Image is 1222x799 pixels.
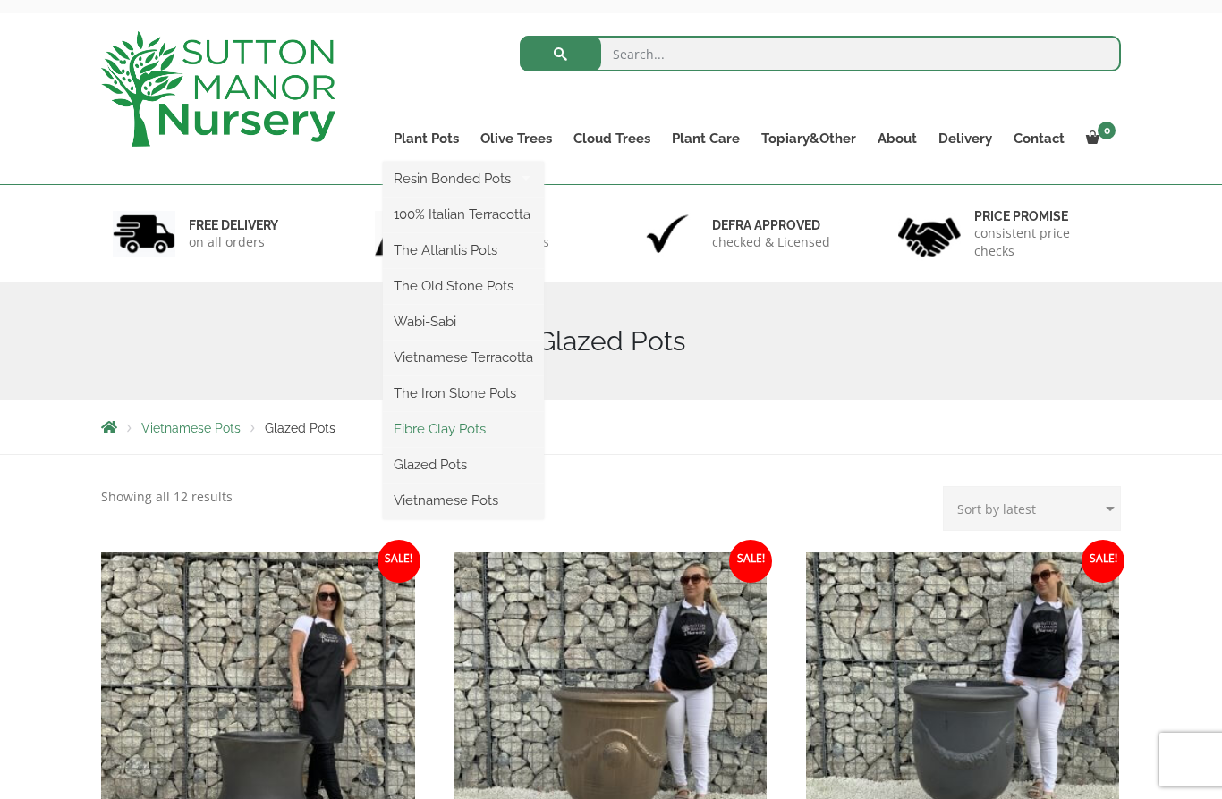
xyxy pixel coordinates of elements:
span: Sale! [729,540,772,583]
span: Sale! [378,540,420,583]
a: Delivery [928,126,1003,151]
img: 3.jpg [636,211,699,257]
input: Search... [520,36,1122,71]
p: checked & Licensed [712,233,830,251]
a: Vietnamese Pots [383,487,544,514]
a: Resin Bonded Pots [383,165,544,192]
h6: Price promise [974,208,1110,224]
a: Cloud Trees [563,126,661,151]
img: 2.jpg [375,211,437,257]
nav: Breadcrumbs [101,420,1121,434]
p: on all orders [189,233,278,251]
a: The Old Stone Pots [383,273,544,299]
p: consistent price checks [974,224,1110,260]
a: Contact [1003,126,1075,151]
h6: FREE DELIVERY [189,217,278,233]
a: Wabi-Sabi [383,308,544,335]
a: Olive Trees [470,126,563,151]
span: 0 [1098,122,1116,139]
a: The Iron Stone Pots [383,380,544,407]
a: Fibre Clay Pots [383,416,544,442]
a: Plant Care [661,126,751,151]
a: The Atlantis Pots [383,237,544,264]
a: Glazed Pots [383,451,544,478]
a: 0 [1075,126,1121,151]
p: Showing all 12 results [101,486,233,508]
a: About [867,126,928,151]
span: Glazed Pots [265,421,335,435]
img: logo [101,31,335,147]
a: Plant Pots [383,126,470,151]
h1: Glazed Pots [101,325,1121,357]
h6: Defra approved [712,217,830,233]
img: 1.jpg [113,211,175,257]
a: Topiary&Other [751,126,867,151]
img: 4.jpg [898,206,961,261]
a: 100% Italian Terracotta [383,201,544,228]
a: Vietnamese Pots [141,421,241,435]
a: Vietnamese Terracotta [383,344,544,371]
select: Shop order [943,486,1121,531]
span: Sale! [1082,540,1124,583]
